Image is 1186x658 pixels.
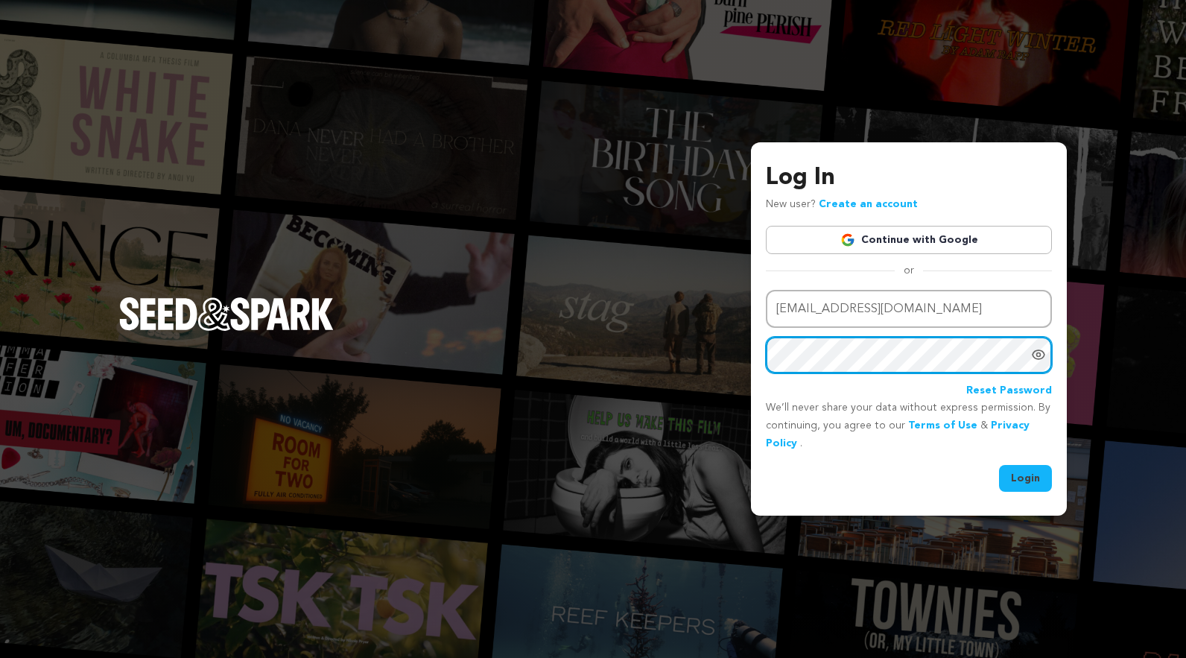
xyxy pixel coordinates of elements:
[819,199,918,209] a: Create an account
[1031,347,1046,362] a: Show password as plain text. Warning: this will display your password on the screen.
[766,290,1052,328] input: Email address
[999,465,1052,492] button: Login
[766,196,918,214] p: New user?
[895,263,923,278] span: or
[766,399,1052,452] p: We’ll never share your data without express permission. By continuing, you agree to our & .
[119,297,334,330] img: Seed&Spark Logo
[766,160,1052,196] h3: Log In
[840,232,855,247] img: Google logo
[908,420,977,431] a: Terms of Use
[766,226,1052,254] a: Continue with Google
[119,297,334,360] a: Seed&Spark Homepage
[766,420,1030,449] a: Privacy Policy
[966,382,1052,400] a: Reset Password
